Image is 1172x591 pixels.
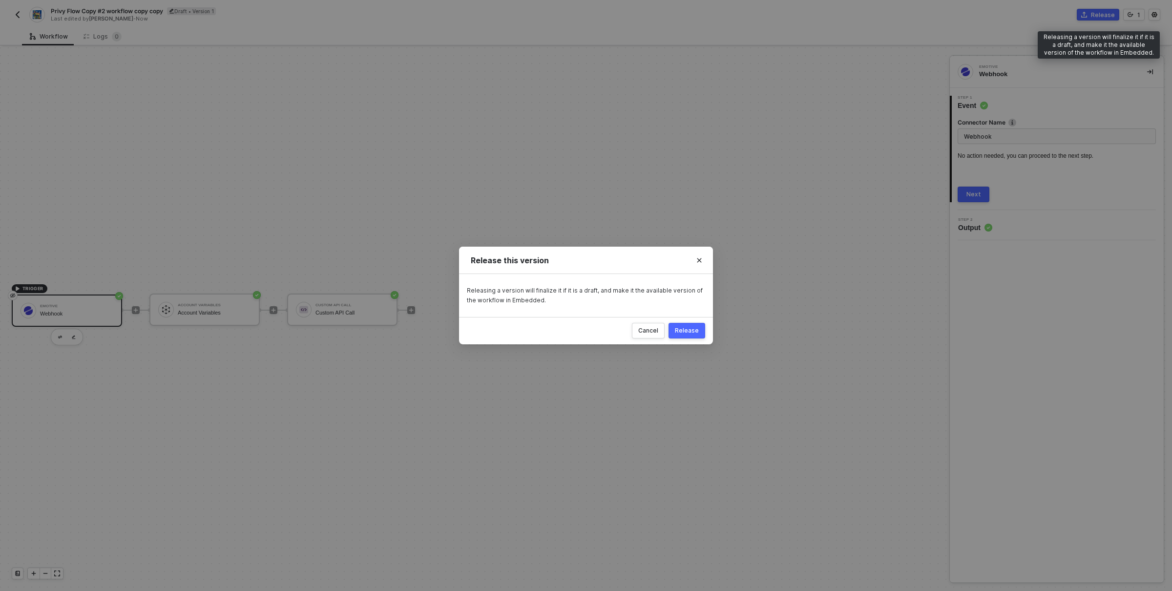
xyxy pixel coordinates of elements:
[84,32,122,42] div: Logs
[950,96,1164,202] div: Step 1Event Connector Nameicon-infoNo action needed, you can proceed to the next step. Next
[961,67,970,76] img: integration-icon
[979,65,1126,69] div: Emotive
[686,247,713,274] button: Close
[1151,12,1157,18] span: icon-settings
[167,7,216,15] div: Draft • Version 1
[31,570,37,576] span: icon-play
[51,7,163,15] span: Privy Flow Copy #2 workflow copy copy
[467,286,705,305] div: Releasing a version will finalize it if it is a draft, and make it the available version of the w...
[315,310,389,316] div: Custom API Call
[40,304,113,308] div: Emotive
[299,305,308,314] img: icon
[22,285,43,293] span: TRIGGER
[632,323,665,338] button: Cancel
[958,218,992,222] span: Step 2
[966,190,981,198] div: Next
[12,9,23,21] button: back
[1091,11,1115,19] div: Release
[408,307,414,313] span: icon-play
[24,306,33,315] img: icon
[958,152,1156,160] div: No action needed, you can proceed to the next step.
[54,570,60,576] span: icon-expand
[675,327,699,335] div: Release
[1123,9,1145,21] button: 1
[638,327,658,335] div: Cancel
[669,323,705,338] button: Release
[1147,69,1153,75] span: icon-collapse-right
[115,292,123,300] span: icon-success-page
[958,118,1156,127] label: Connector Name
[271,307,276,313] span: icon-play
[112,32,122,42] sup: 0
[1038,31,1160,59] div: Releasing a version will finalize it if it is a draft, and make it the available version of the w...
[979,70,1131,79] div: Webhook
[178,310,251,316] div: Account Variables
[958,223,992,232] span: Output
[89,15,133,22] span: [PERSON_NAME]
[10,292,16,299] span: eye-invisible
[471,255,701,266] div: Release this version
[51,15,585,22] div: Last edited by - Now
[133,307,139,313] span: icon-play
[315,303,389,307] div: Custom API Call
[958,187,989,202] button: Next
[15,286,21,292] span: icon-play
[178,303,251,307] div: Account Variables
[169,8,174,14] span: icon-edit
[958,128,1156,144] input: Enter description
[14,11,21,19] img: back
[33,10,41,19] img: integration-icon
[253,291,261,299] span: icon-success-page
[1077,9,1119,21] button: Release
[72,335,76,339] img: edit-cred
[958,96,988,100] span: Step 1
[40,311,113,317] div: Webhook
[391,291,398,299] span: icon-success-page
[58,336,62,339] img: edit-cred
[68,331,80,343] button: edit-cred
[1008,119,1016,127] img: icon-info
[42,570,48,576] span: icon-minus
[958,101,988,110] span: Event
[54,331,66,343] button: edit-cred
[162,305,170,314] img: icon
[1128,12,1133,18] span: icon-versioning
[1137,11,1140,19] div: 1
[30,33,68,41] div: Workflow
[1081,12,1087,18] span: icon-commerce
